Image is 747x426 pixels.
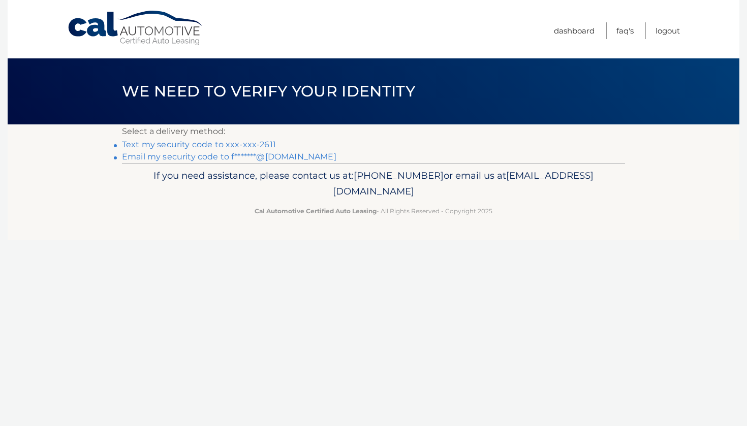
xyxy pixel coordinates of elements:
a: FAQ's [616,22,634,39]
span: We need to verify your identity [122,82,415,101]
a: Text my security code to xxx-xxx-2611 [122,140,276,149]
p: Select a delivery method: [122,124,625,139]
p: - All Rights Reserved - Copyright 2025 [129,206,618,216]
a: Email my security code to f*******@[DOMAIN_NAME] [122,152,336,161]
a: Dashboard [554,22,595,39]
p: If you need assistance, please contact us at: or email us at [129,168,618,200]
strong: Cal Automotive Certified Auto Leasing [255,207,377,215]
a: Cal Automotive [67,10,204,46]
span: [PHONE_NUMBER] [354,170,444,181]
a: Logout [656,22,680,39]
